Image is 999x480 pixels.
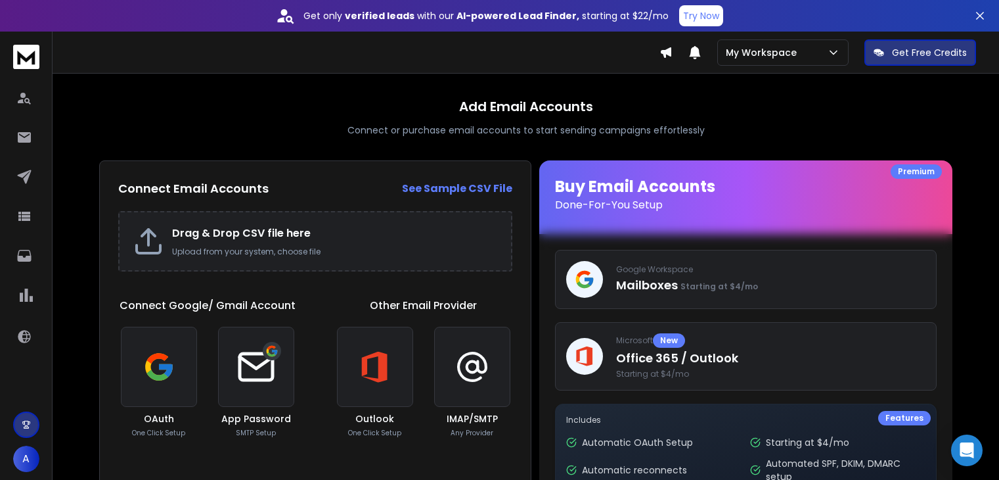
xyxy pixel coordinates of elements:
strong: verified leads [345,9,414,22]
button: A [13,446,39,472]
div: Open Intercom Messenger [951,435,983,466]
p: Automatic OAuth Setup [582,436,693,449]
h2: Drag & Drop CSV file here [172,226,498,241]
p: Try Now [683,9,719,22]
p: Google Workspace [616,264,925,275]
p: One Click Setup [132,428,185,438]
p: Starting at $4/mo [766,436,849,449]
p: Office 365 / Outlook [616,349,925,368]
span: Starting at $4/mo [616,369,925,379]
p: Mailboxes [616,276,925,295]
h3: App Password [221,412,291,425]
a: See Sample CSV File [402,181,512,197]
p: Get only with our starting at $22/mo [303,9,669,22]
p: Done-For-You Setup [555,197,937,213]
span: Starting at $4/mo [680,281,758,292]
p: Get Free Credits [892,46,967,59]
div: Premium [891,164,942,179]
p: Any Provider [451,428,493,438]
p: One Click Setup [348,428,401,438]
p: Microsoft [616,333,925,348]
button: Get Free Credits [864,39,976,66]
p: Upload from your system, choose file [172,247,498,257]
h2: Connect Email Accounts [118,180,269,198]
h3: Outlook [355,412,394,425]
h3: IMAP/SMTP [447,412,498,425]
h1: Add Email Accounts [459,97,593,116]
div: New [653,333,685,348]
h3: OAuth [144,412,174,425]
p: Connect or purchase email accounts to start sending campaigns effortlessly [347,124,705,137]
h1: Connect Google/ Gmail Account [120,298,296,314]
img: logo [13,45,39,69]
div: Features [878,411,931,425]
p: SMTP Setup [236,428,276,438]
p: Automatic reconnects [582,464,687,477]
p: Includes [566,415,925,425]
h1: Buy Email Accounts [555,176,937,213]
button: Try Now [679,5,723,26]
p: My Workspace [726,46,802,59]
h1: Other Email Provider [370,298,477,314]
strong: AI-powered Lead Finder, [456,9,579,22]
